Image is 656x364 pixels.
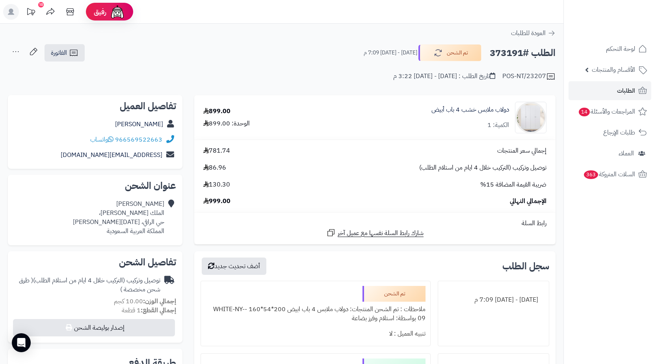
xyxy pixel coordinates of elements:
[114,297,176,306] small: 10.00 كجم
[110,4,125,20] img: ai-face.png
[511,28,546,38] span: العودة للطلبات
[606,43,635,54] span: لوحة التحكم
[38,2,44,7] div: 10
[569,39,651,58] a: لوحة التحكم
[203,197,230,206] span: 999.00
[197,219,552,228] div: رابط السلة
[578,106,635,117] span: المراجعات والأسئلة
[90,135,113,144] a: واتساب
[569,102,651,121] a: المراجعات والأسئلة14
[51,48,67,58] span: الفاتورة
[584,170,598,179] span: 363
[569,165,651,184] a: السلات المتروكة363
[21,4,41,22] a: تحديثات المنصة
[45,44,85,62] a: الفاتورة
[203,146,230,155] span: 781.74
[569,123,651,142] a: طلبات الإرجاع
[364,49,417,57] small: [DATE] - [DATE] 7:09 م
[143,297,176,306] strong: إجمالي الوزن:
[61,150,162,160] a: [EMAIL_ADDRESS][DOMAIN_NAME]
[206,326,426,342] div: تنبيه العميل : لا
[569,144,651,163] a: العملاء
[115,135,162,144] a: 966569522663
[19,276,160,294] span: ( طرق شحن مخصصة )
[603,127,635,138] span: طلبات الإرجاع
[480,180,546,189] span: ضريبة القيمة المضافة 15%
[14,181,176,190] h2: عنوان الشحن
[583,169,635,180] span: السلات المتروكة
[579,108,590,116] span: 14
[619,148,634,159] span: العملاء
[497,146,546,155] span: إجمالي سعر المنتجات
[602,20,649,37] img: logo-2.png
[487,121,509,130] div: الكمية: 1
[14,101,176,111] h2: تفاصيل العميل
[12,333,31,352] div: Open Intercom Messenger
[490,45,556,61] h2: الطلب #373191
[592,64,635,75] span: الأقسام والمنتجات
[431,105,509,114] a: دولاب ملابس خشب 4 باب أبيض
[115,119,163,129] a: [PERSON_NAME]
[502,72,556,81] div: POS-NT/23207
[326,228,424,238] a: شارك رابط السلة نفسها مع عميل آخر
[94,7,106,17] span: رفيق
[14,258,176,267] h2: تفاصيل الشحن
[443,292,544,308] div: [DATE] - [DATE] 7:09 م
[202,258,266,275] button: أضف تحديث جديد
[419,163,546,172] span: توصيل وتركيب (التركيب خلال 4 ايام من استلام الطلب)
[510,197,546,206] span: الإجمالي النهائي
[14,276,160,294] div: توصيل وتركيب (التركيب خلال 4 ايام من استلام الطلب)
[122,306,176,315] small: 1 قطعة
[502,261,549,271] h3: سجل الطلب
[141,306,176,315] strong: إجمالي القطع:
[362,286,426,302] div: تم الشحن
[203,163,226,172] span: 86.96
[418,45,481,61] button: تم الشحن
[13,319,175,336] button: إصدار بوليصة الشحن
[203,180,230,189] span: 130.30
[569,81,651,100] a: الطلبات
[203,119,250,128] div: الوحدة: 899.00
[393,72,495,81] div: تاريخ الطلب : [DATE] - [DATE] 3:22 م
[515,102,546,133] img: 1751790847-1-90x90.jpg
[203,107,230,116] div: 899.00
[206,302,426,326] div: ملاحظات : تم الشحن المنتجات: دولاب ملابس 4 باب ابيض 200*54*160 -WHITE-NY-09 بواسطة: استلام وفرز ب...
[617,85,635,96] span: الطلبات
[511,28,556,38] a: العودة للطلبات
[338,229,424,238] span: شارك رابط السلة نفسها مع عميل آخر
[73,200,164,235] div: [PERSON_NAME] الملك [PERSON_NAME]، حي الراقي، [DATE][PERSON_NAME] المملكة العربية السعودية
